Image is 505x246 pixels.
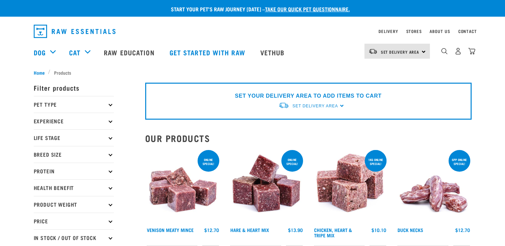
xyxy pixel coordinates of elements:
img: 1062 Chicken Heart Tripe Mix 01 [312,149,388,224]
a: Duck Necks [398,229,423,231]
div: $12.70 [204,227,219,233]
div: $12.70 [455,227,470,233]
nav: dropdown navigation [28,22,477,41]
p: Experience [34,113,114,129]
span: Set Delivery Area [381,51,420,53]
p: SET YOUR DELIVERY AREA TO ADD ITEMS TO CART [235,92,382,100]
div: $13.90 [288,227,303,233]
span: Set Delivery Area [292,104,338,108]
div: 6pp online special! [449,155,470,169]
div: 1kg online special! [365,155,387,169]
img: Pile Of Cubed Hare Heart For Pets [229,149,304,224]
a: Vethub [254,39,293,66]
a: Contact [458,30,477,32]
p: Health Benefit [34,179,114,196]
p: In Stock / Out Of Stock [34,229,114,246]
img: 1117 Venison Meat Mince 01 [145,149,221,224]
a: take our quick pet questionnaire. [265,7,350,10]
p: Life Stage [34,129,114,146]
p: Product Weight [34,196,114,213]
p: Pet Type [34,96,114,113]
a: Dog [34,47,46,57]
a: Venison Meaty Mince [147,229,194,231]
p: Filter products [34,79,114,96]
p: Breed Size [34,146,114,163]
img: home-icon@2x.png [468,48,475,55]
img: Pile Of Duck Necks For Pets [396,149,472,224]
div: ONLINE SPECIAL! [281,155,303,169]
p: Price [34,213,114,229]
a: Hare & Heart Mix [230,229,269,231]
img: van-moving.png [278,102,289,109]
span: Home [34,69,45,76]
p: Protein [34,163,114,179]
a: Get started with Raw [163,39,254,66]
nav: breadcrumbs [34,69,472,76]
a: Delivery [378,30,398,32]
a: Home [34,69,48,76]
a: Stores [406,30,422,32]
h2: Our Products [145,133,472,143]
img: home-icon-1@2x.png [441,48,448,54]
a: Cat [69,47,80,57]
a: About Us [430,30,450,32]
div: ONLINE SPECIAL! [198,155,219,169]
img: Raw Essentials Logo [34,25,115,38]
img: user.png [455,48,462,55]
img: van-moving.png [368,48,377,54]
a: Chicken, Heart & Tripe Mix [314,229,352,236]
a: Raw Education [97,39,163,66]
div: $10.10 [371,227,386,233]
